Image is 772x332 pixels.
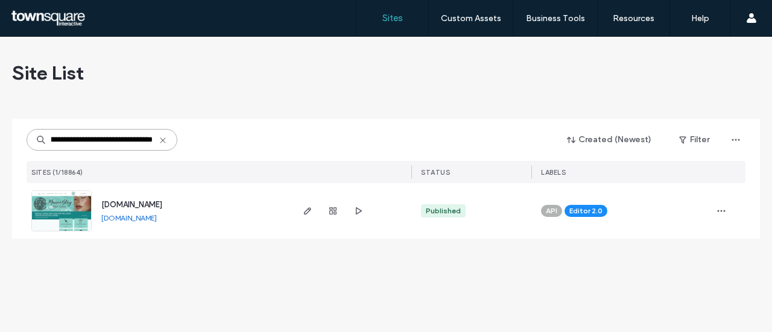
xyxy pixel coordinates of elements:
[526,13,585,23] label: Business Tools
[421,168,450,177] span: STATUS
[546,205,557,216] span: API
[613,13,654,23] label: Resources
[667,130,721,149] button: Filter
[557,130,662,149] button: Created (Newest)
[382,13,403,23] label: Sites
[691,13,709,23] label: Help
[541,168,566,177] span: LABELS
[12,61,84,85] span: Site List
[441,13,501,23] label: Custom Assets
[569,205,603,216] span: Editor 2.0
[101,213,157,222] a: [DOMAIN_NAME]
[31,168,83,177] span: SITES (1/18864)
[101,200,162,209] a: [DOMAIN_NAME]
[426,205,461,216] div: Published
[27,8,52,19] span: Help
